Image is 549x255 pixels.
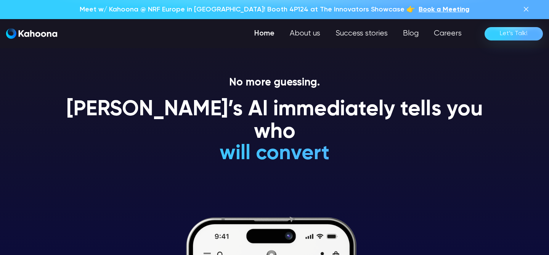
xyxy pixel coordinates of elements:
[419,5,469,15] a: Book a Meeting
[395,26,426,41] a: Blog
[6,28,57,39] a: home
[426,26,469,41] a: Careers
[485,27,543,40] a: Let’s Talk!
[57,76,492,89] p: No more guessing.
[162,142,387,165] h1: will convert
[419,6,469,13] span: Book a Meeting
[247,26,282,41] a: Home
[57,98,492,144] h1: [PERSON_NAME]’s AI immediately tells you who
[80,5,415,15] p: Meet w/ Kahoona @ NRF Europe in [GEOGRAPHIC_DATA]! Booth 4P124 at The Innovators Showcase 👉
[282,26,328,41] a: About us
[328,26,395,41] a: Success stories
[500,27,528,40] div: Let’s Talk!
[6,28,57,39] img: Kahoona logo white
